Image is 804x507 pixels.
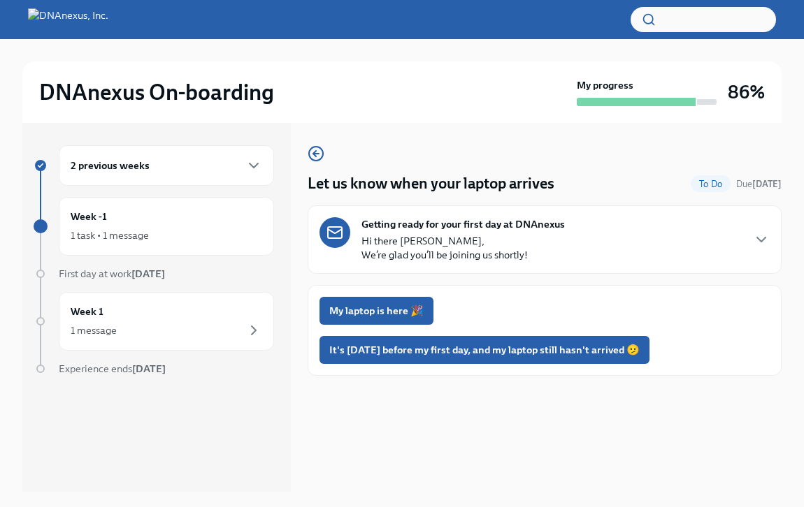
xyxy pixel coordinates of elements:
h4: Let us know when your laptop arrives [308,173,554,194]
span: Due [736,179,782,189]
strong: [DATE] [131,267,165,280]
span: September 7th, 2025 08:00 [736,177,782,191]
span: It's [DATE] before my first day, and my laptop still hasn't arrived 🫤 [329,343,640,357]
p: Hi there [PERSON_NAME], We’re glad you’ll be joining us shortly! [361,234,528,262]
span: My laptop is here 🎉 [329,304,424,318]
strong: [DATE] [132,362,166,375]
img: DNAnexus, Inc. [28,8,108,31]
h2: DNAnexus On-boarding [39,78,274,106]
a: First day at work[DATE] [34,267,274,281]
button: It's [DATE] before my first day, and my laptop still hasn't arrived 🫤 [320,336,649,364]
span: First day at work [59,267,165,280]
div: 1 task • 1 message [71,228,149,242]
span: Experience ends [59,362,166,375]
span: To Do [691,179,731,189]
h6: Week 1 [71,304,103,319]
h6: Week -1 [71,209,107,224]
strong: Getting ready for your first day at DNAnexus [361,217,565,231]
h3: 86% [728,80,765,105]
div: 2 previous weeks [59,145,274,186]
strong: My progress [577,78,633,92]
strong: [DATE] [752,179,782,189]
a: Week -11 task • 1 message [34,197,274,256]
button: My laptop is here 🎉 [320,297,433,325]
div: 1 message [71,323,117,337]
h6: 2 previous weeks [71,158,150,173]
a: Week 11 message [34,292,274,351]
